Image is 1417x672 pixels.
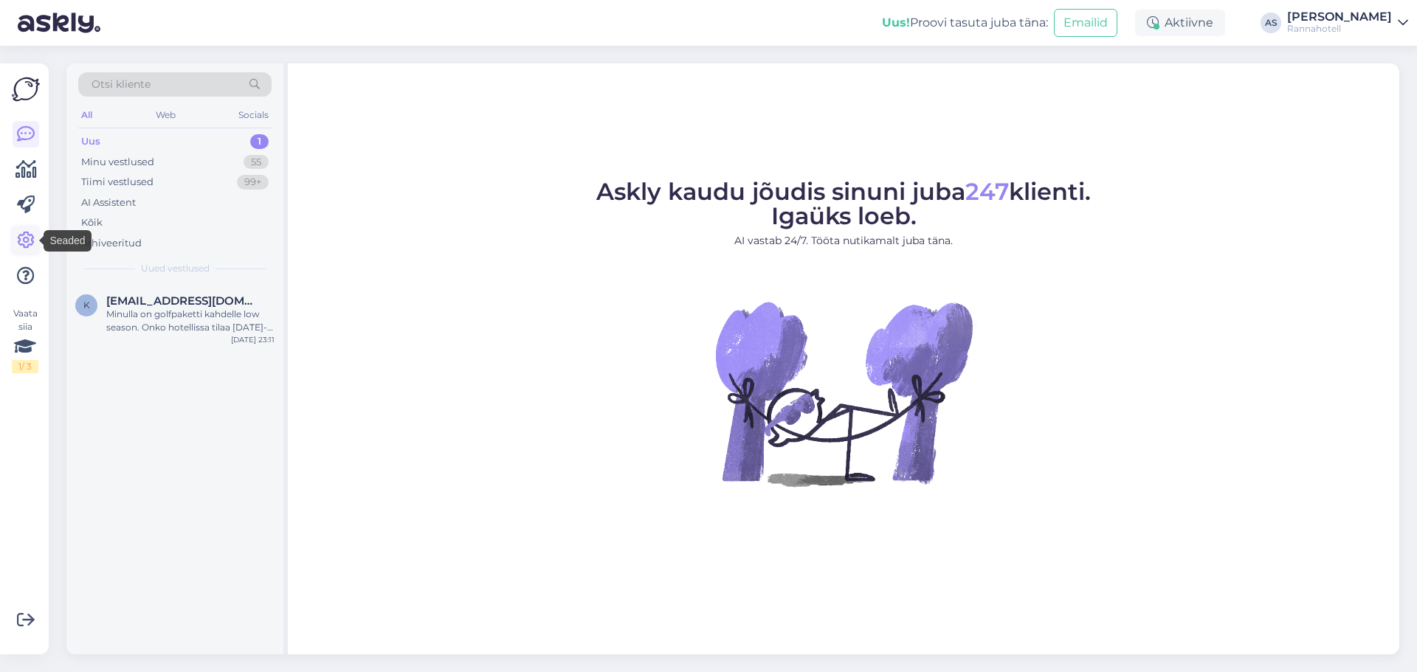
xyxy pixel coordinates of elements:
[106,294,260,308] span: kuuviki@hotmail.com
[882,15,910,30] b: Uus!
[1261,13,1281,33] div: AS
[244,155,269,170] div: 55
[237,175,269,190] div: 99+
[1287,23,1392,35] div: Rannahotell
[81,155,154,170] div: Minu vestlused
[711,260,976,526] img: No Chat active
[1054,9,1117,37] button: Emailid
[596,177,1091,230] span: Askly kaudu jõudis sinuni juba klienti. Igaüks loeb.
[1287,11,1392,23] div: [PERSON_NAME]
[44,230,91,252] div: Seaded
[106,308,275,334] div: Minulla on golfpaketti kahdelle low season. Onko hotellissa tilaa [DATE]-[DATE]?
[235,105,272,125] div: Socials
[965,177,1009,206] span: 247
[250,134,269,149] div: 1
[231,334,275,345] div: [DATE] 23:11
[92,77,151,92] span: Otsi kliente
[12,75,40,103] img: Askly Logo
[12,307,38,373] div: Vaata siia
[81,134,100,149] div: Uus
[83,299,90,311] span: k
[81,175,154,190] div: Tiimi vestlused
[12,360,38,373] div: 1 / 3
[81,195,136,210] div: AI Assistent
[1287,11,1408,35] a: [PERSON_NAME]Rannahotell
[81,236,142,251] div: Arhiveeritud
[882,14,1048,32] div: Proovi tasuta juba täna:
[78,105,95,125] div: All
[81,215,103,230] div: Kõik
[596,233,1091,249] p: AI vastab 24/7. Tööta nutikamalt juba täna.
[1135,10,1225,36] div: Aktiivne
[153,105,179,125] div: Web
[141,262,210,275] span: Uued vestlused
